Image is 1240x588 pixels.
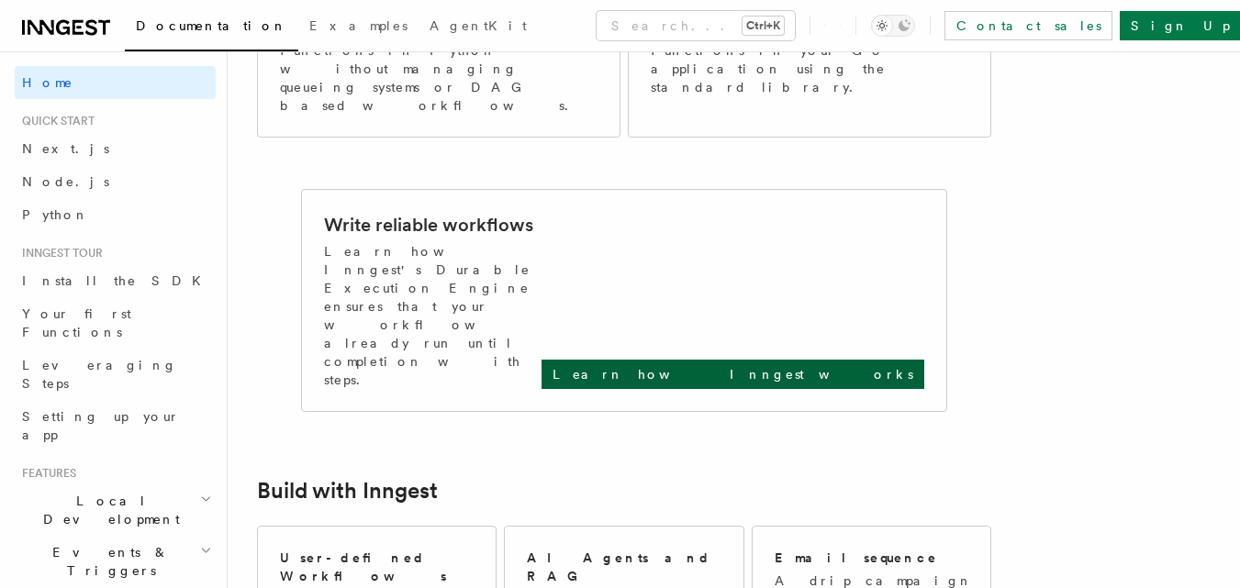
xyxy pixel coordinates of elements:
[15,492,200,528] span: Local Development
[871,15,915,37] button: Toggle dark mode
[324,242,542,389] p: Learn how Inngest's Durable Execution Engine ensures that your workflow already run until complet...
[136,18,287,33] span: Documentation
[22,273,212,288] span: Install the SDK
[324,212,533,238] h2: Write reliable workflows
[22,306,131,339] span: Your first Functions
[125,6,298,51] a: Documentation
[15,466,76,481] span: Features
[22,141,109,156] span: Next.js
[743,17,784,35] kbd: Ctrl+K
[597,11,795,40] button: Search...Ctrl+K
[15,264,216,297] a: Install the SDK
[15,536,216,587] button: Events & Triggers
[15,400,216,451] a: Setting up your app
[15,132,216,165] a: Next.js
[15,165,216,198] a: Node.js
[15,484,216,536] button: Local Development
[553,365,913,383] p: Learn how Inngest works
[15,297,216,349] a: Your first Functions
[527,549,723,585] h2: AI Agents and RAG
[22,73,73,92] span: Home
[22,174,109,189] span: Node.js
[944,11,1112,40] a: Contact sales
[22,358,177,391] span: Leveraging Steps
[775,549,938,567] h2: Email sequence
[15,543,200,580] span: Events & Triggers
[280,23,598,115] p: Develop reliable step functions in Python without managing queueing systems or DAG based workflows.
[15,114,95,128] span: Quick start
[651,23,968,96] p: Write fast, durable step functions in your Go application using the standard library.
[15,349,216,400] a: Leveraging Steps
[15,66,216,99] a: Home
[309,18,408,33] span: Examples
[15,246,103,261] span: Inngest tour
[257,478,438,504] a: Build with Inngest
[298,6,419,50] a: Examples
[419,6,538,50] a: AgentKit
[15,198,216,231] a: Python
[280,549,474,585] h2: User-defined Workflows
[22,409,180,442] span: Setting up your app
[542,360,924,389] a: Learn how Inngest works
[22,207,89,222] span: Python
[430,18,527,33] span: AgentKit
